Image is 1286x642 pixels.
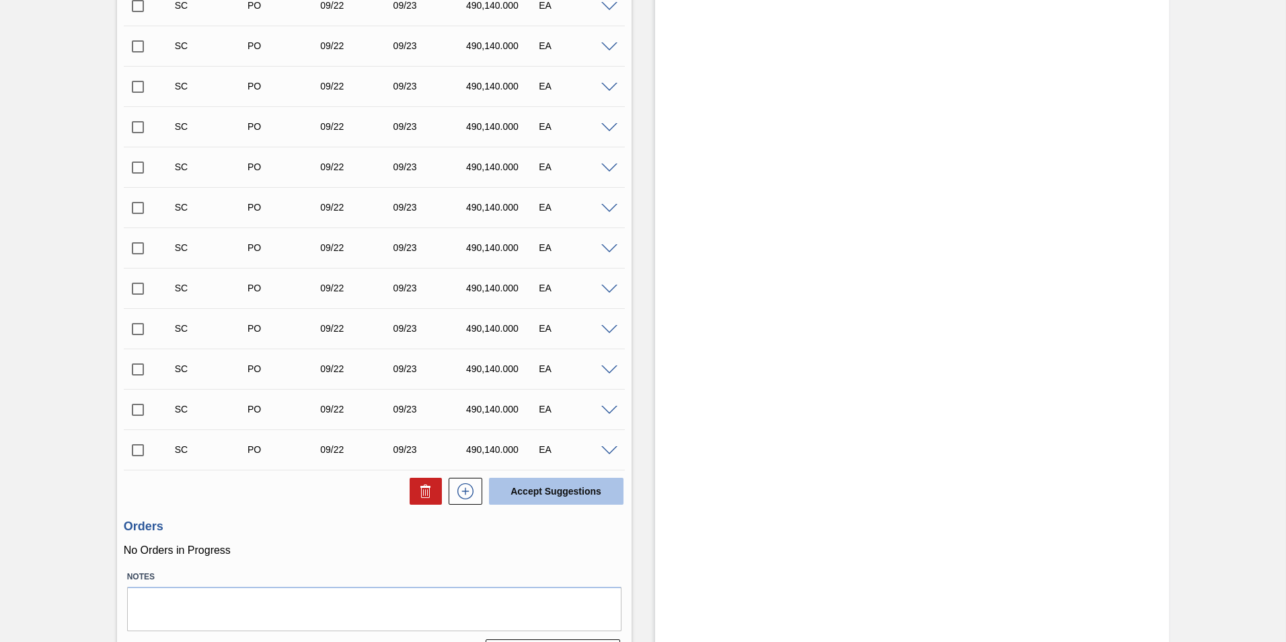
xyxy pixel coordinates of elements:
[403,478,442,505] div: Delete Suggestions
[317,444,398,455] div: 09/22/2025
[244,81,326,92] div: Purchase order
[244,202,326,213] div: Purchase order
[535,404,617,415] div: EA
[390,363,471,374] div: 09/23/2025
[244,283,326,293] div: Purchase order
[463,363,544,374] div: 490,140.000
[244,40,326,51] div: Purchase order
[124,544,625,557] p: No Orders in Progress
[463,162,544,172] div: 490,140.000
[172,242,253,253] div: Suggestion Created
[535,444,617,455] div: EA
[317,323,398,334] div: 09/22/2025
[463,121,544,132] div: 490,140.000
[172,202,253,213] div: Suggestion Created
[535,323,617,334] div: EA
[463,40,544,51] div: 490,140.000
[244,162,326,172] div: Purchase order
[244,444,326,455] div: Purchase order
[172,283,253,293] div: Suggestion Created
[535,242,617,253] div: EA
[127,567,621,587] label: Notes
[463,323,544,334] div: 490,140.000
[317,40,398,51] div: 09/22/2025
[244,404,326,415] div: Purchase order
[172,404,253,415] div: Suggestion Created
[244,363,326,374] div: Purchase order
[172,323,253,334] div: Suggestion Created
[463,242,544,253] div: 490,140.000
[390,242,471,253] div: 09/23/2025
[390,202,471,213] div: 09/23/2025
[317,242,398,253] div: 09/22/2025
[172,81,253,92] div: Suggestion Created
[535,202,617,213] div: EA
[463,444,544,455] div: 490,140.000
[172,121,253,132] div: Suggestion Created
[535,81,617,92] div: EA
[535,121,617,132] div: EA
[317,202,398,213] div: 09/22/2025
[317,81,398,92] div: 09/22/2025
[317,283,398,293] div: 09/22/2025
[124,520,625,534] h3: Orders
[535,162,617,172] div: EA
[390,283,471,293] div: 09/23/2025
[244,242,326,253] div: Purchase order
[172,162,253,172] div: Suggestion Created
[317,162,398,172] div: 09/22/2025
[172,444,253,455] div: Suggestion Created
[390,162,471,172] div: 09/23/2025
[463,202,544,213] div: 490,140.000
[390,404,471,415] div: 09/23/2025
[390,40,471,51] div: 09/23/2025
[535,40,617,51] div: EA
[317,404,398,415] div: 09/22/2025
[244,121,326,132] div: Purchase order
[390,323,471,334] div: 09/23/2025
[317,121,398,132] div: 09/22/2025
[535,283,617,293] div: EA
[172,40,253,51] div: Suggestion Created
[489,478,623,505] button: Accept Suggestions
[463,81,544,92] div: 490,140.000
[244,323,326,334] div: Purchase order
[463,404,544,415] div: 490,140.000
[390,444,471,455] div: 09/23/2025
[317,363,398,374] div: 09/22/2025
[482,476,625,506] div: Accept Suggestions
[535,363,617,374] div: EA
[172,363,253,374] div: Suggestion Created
[390,121,471,132] div: 09/23/2025
[463,283,544,293] div: 490,140.000
[390,81,471,92] div: 09/23/2025
[442,478,482,505] div: New suggestion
